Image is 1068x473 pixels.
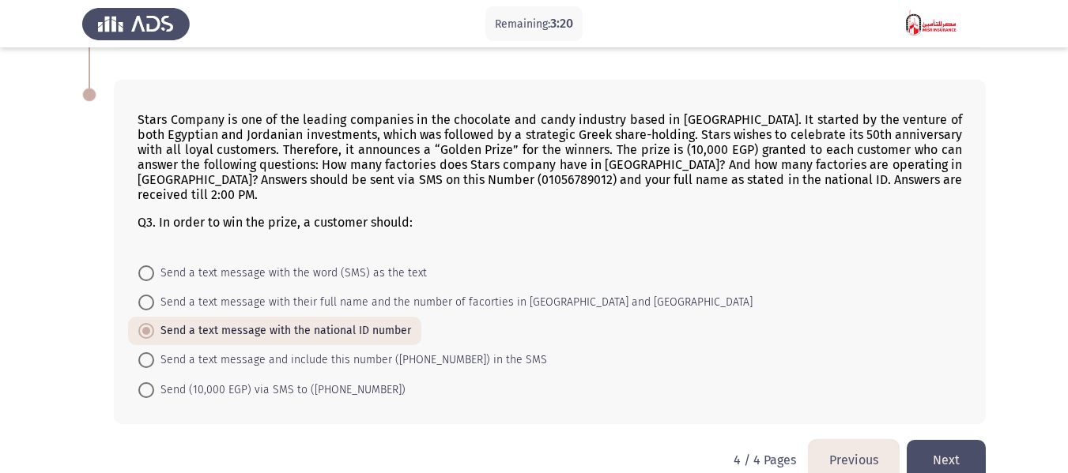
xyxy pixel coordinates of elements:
[154,351,547,370] span: Send a text message and include this number ([PHONE_NUMBER]) in the SMS
[154,381,406,400] span: Send (10,000 EGP) via SMS to ([PHONE_NUMBER])
[495,14,573,34] p: Remaining:
[734,452,796,467] p: 4 / 4 Pages
[550,16,573,31] span: 3:20
[154,321,411,340] span: Send a text message with the national ID number
[154,293,753,312] span: Send a text message with their full name and the number of facorties in [GEOGRAPHIC_DATA] and [GE...
[138,112,962,202] p: Stars Company is one of the leading companies in the chocolate and candy industry based in [GEOGR...
[878,2,986,46] img: Assessment logo of MIC - B- 3 English Module Assessments Tue Feb 21
[138,215,962,230] p: Q3. In order to win the prize, a customer should:
[154,264,427,283] span: Send a text message with the word (SMS) as the text
[82,2,190,46] img: Assess Talent Management logo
